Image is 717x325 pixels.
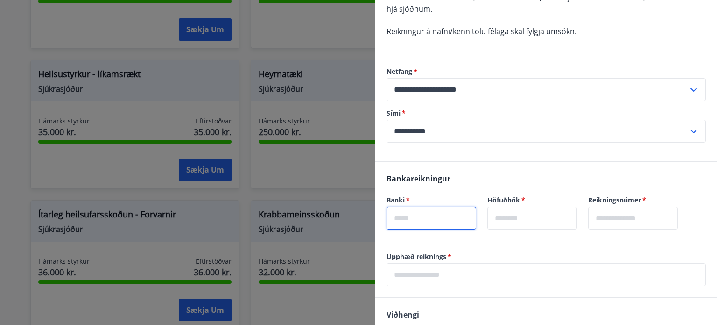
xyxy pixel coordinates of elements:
label: Netfang [387,67,706,76]
label: Höfuðbók [487,195,577,205]
span: Viðhengi [387,310,419,320]
div: Upphæð reiknings [387,263,706,286]
span: Bankareikningur [387,173,450,184]
label: Banki [387,195,476,205]
label: Sími [387,108,706,118]
label: Reikningsnúmer [588,195,678,205]
span: Reikningur á nafni/kennitölu félaga skal fylgja umsókn. [387,26,576,36]
label: Upphæð reiknings [387,252,706,261]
